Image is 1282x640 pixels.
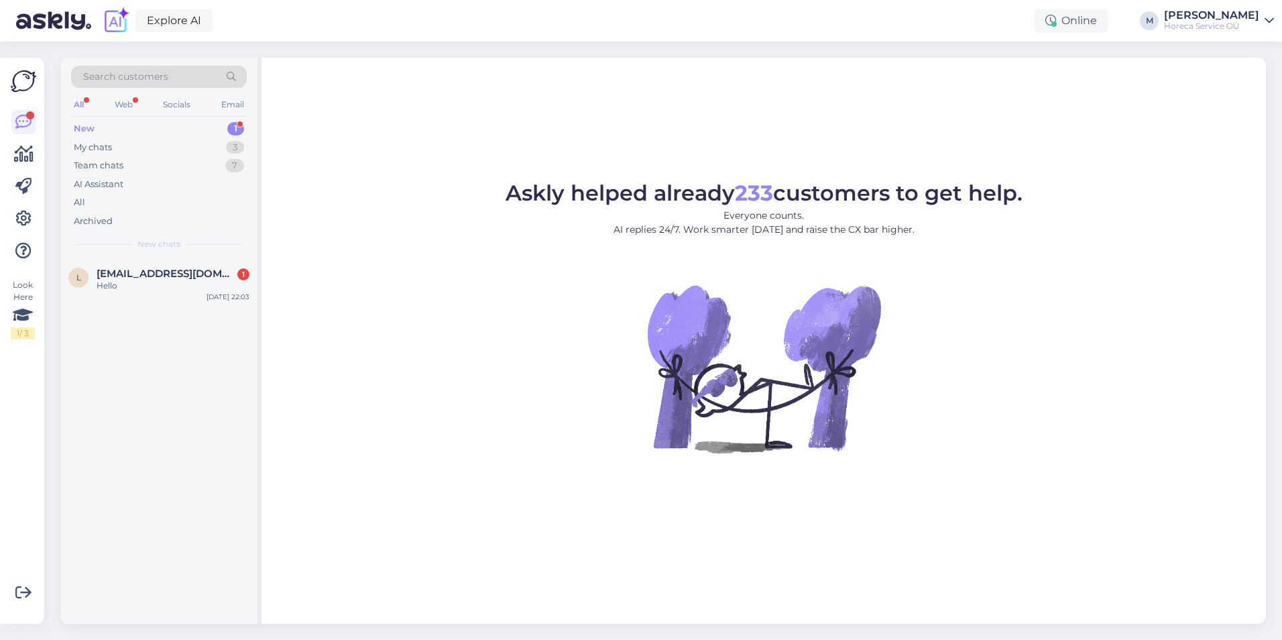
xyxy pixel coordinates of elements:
[226,141,244,154] div: 3
[1035,9,1108,33] div: Online
[506,180,1023,206] span: Askly helped already customers to get help.
[74,196,85,209] div: All
[237,268,249,280] div: 1
[137,238,180,250] span: New chats
[506,209,1023,237] p: Everyone counts. AI replies 24/7. Work smarter [DATE] and raise the CX bar higher.
[97,280,249,292] div: Hello
[71,96,86,113] div: All
[1140,11,1159,30] div: M
[97,268,236,280] span: liina.lobjakas@gmail.com
[11,68,36,94] img: Askly Logo
[160,96,193,113] div: Socials
[11,327,35,339] div: 1 / 3
[643,248,884,489] img: No Chat active
[102,7,130,35] img: explore-ai
[112,96,135,113] div: Web
[1164,21,1259,32] div: Horeca Service OÜ
[227,122,244,136] div: 1
[74,215,113,228] div: Archived
[225,159,244,172] div: 7
[135,9,213,32] a: Explore AI
[219,96,247,113] div: Email
[1164,10,1259,21] div: [PERSON_NAME]
[11,279,35,339] div: Look Here
[207,292,249,302] div: [DATE] 22:03
[74,178,123,191] div: AI Assistant
[76,272,81,282] span: l
[735,180,773,206] b: 233
[74,141,112,154] div: My chats
[83,70,168,84] span: Search customers
[74,122,95,136] div: New
[74,159,123,172] div: Team chats
[1164,10,1274,32] a: [PERSON_NAME]Horeca Service OÜ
